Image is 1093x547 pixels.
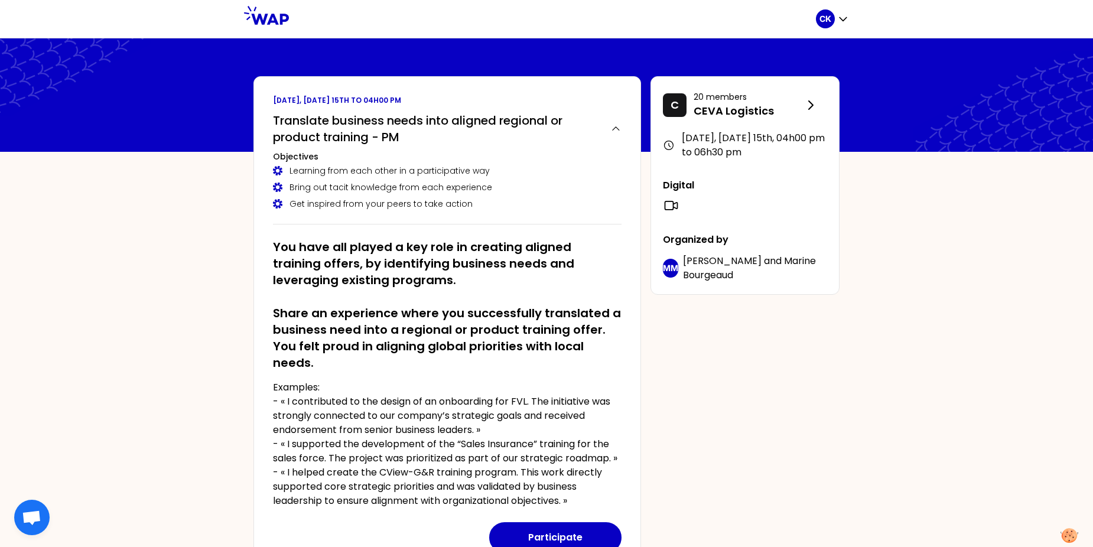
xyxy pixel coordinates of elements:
[14,500,50,535] div: Open chat
[663,262,678,274] p: MM
[671,97,679,113] p: C
[663,178,827,193] p: Digital
[273,181,622,193] div: Bring out tacit knowledge from each experience
[663,233,827,247] p: Organized by
[273,112,622,145] button: Translate business needs into aligned regional or product training - PM
[273,151,622,162] h3: Objectives
[694,103,804,119] p: CEVA Logistics
[683,254,762,268] span: [PERSON_NAME]
[273,380,622,508] p: Examples: - « I contributed to the design of an onboarding for FVL. The initiative was strongly c...
[273,96,622,105] p: [DATE], [DATE] 15th to 04h00 pm
[694,91,804,103] p: 20 members
[816,9,849,28] button: CK
[683,254,827,282] p: and
[683,254,816,282] span: Marine Bourgeaud
[819,13,831,25] p: CK
[273,112,601,145] h2: Translate business needs into aligned regional or product training - PM
[663,131,827,159] div: [DATE], [DATE] 15th , 04h00 pm to 06h30 pm
[273,198,622,210] div: Get inspired from your peers to take action
[273,165,622,177] div: Learning from each other in a participative way
[273,239,622,371] h2: You have all played a key role in creating aligned training offers, by identifying business needs...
